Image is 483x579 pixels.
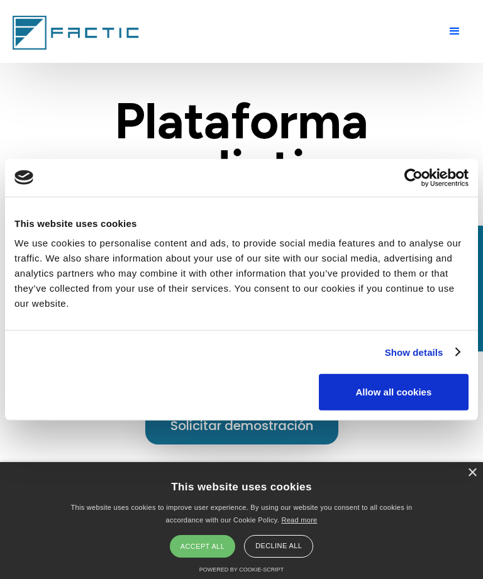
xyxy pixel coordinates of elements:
[467,468,477,478] div: ×
[358,168,469,187] a: Usercentrics Cookiebot - opens in a new window
[14,216,469,231] div: This website uses cookies
[170,535,235,558] div: Accept all
[385,345,459,360] a: Show details
[14,170,33,184] img: logo
[281,516,317,524] a: Read more
[71,504,413,524] span: This website uses cookies to improve user experience. By using our website you consent to all coo...
[199,566,284,573] a: Powered by cookie-script
[13,97,470,380] h1: basada en IA
[319,374,469,411] button: Allow all cookies
[244,535,313,558] div: Decline all
[145,407,338,444] a: Solicitar demostración
[14,236,469,311] div: We use cookies to personalise content and ads, to provide social media features and to analyse ou...
[436,13,474,50] div: menu
[171,471,312,502] div: This website uses cookies
[114,91,369,198] span: Plataforma predictiva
